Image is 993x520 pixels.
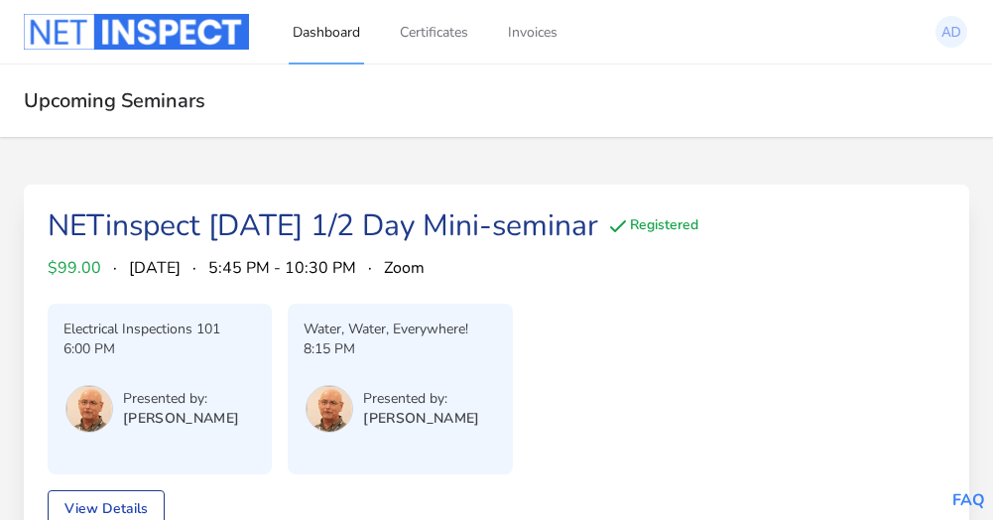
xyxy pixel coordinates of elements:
p: [PERSON_NAME] [123,409,240,429]
div: Registered [606,214,698,238]
span: $99.00 [48,256,101,280]
a: NETinspect [DATE] 1/2 Day Mini-seminar [48,205,598,246]
img: Logo [24,14,249,50]
button: User menu [304,383,355,435]
img: Tom Sherman [65,385,113,433]
span: · [113,256,117,280]
h2: Upcoming Seminars [24,88,969,113]
p: 6:00 PM [63,339,256,359]
span: · [368,256,372,280]
p: 8:15 PM [304,339,496,359]
button: User menu [63,383,115,435]
p: Water, Water, Everywhere! [304,320,496,339]
p: Presented by: [123,389,240,409]
p: Presented by: [363,389,480,409]
p: [PERSON_NAME] [363,409,480,429]
span: 5:45 PM - 10:30 PM [208,256,356,280]
img: Tom Sherman [306,385,353,433]
span: Zoom [384,256,425,280]
span: [DATE] [129,256,181,280]
p: Electrical Inspections 101 [63,320,256,339]
a: FAQ [952,489,985,511]
span: · [192,256,196,280]
img: Angelo DePersiis [935,16,967,48]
